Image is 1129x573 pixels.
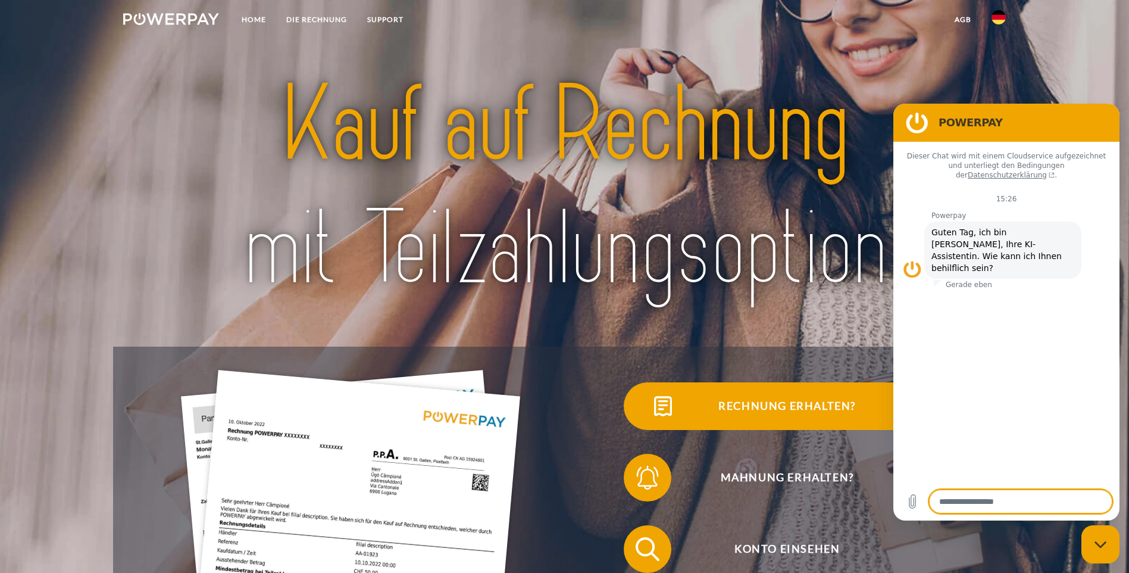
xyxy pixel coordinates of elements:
[648,391,678,421] img: qb_bill.svg
[641,382,933,430] span: Rechnung erhalten?
[641,525,933,573] span: Konto einsehen
[624,382,933,430] button: Rechnung erhalten?
[893,104,1119,521] iframe: Messaging-Fenster
[641,454,933,502] span: Mahnung erhalten?
[357,9,414,30] a: SUPPORT
[123,13,219,25] img: logo-powerpay-white.svg
[624,525,933,573] button: Konto einsehen
[1081,525,1119,563] iframe: Schaltfläche zum Öffnen des Messaging-Fensters; Konversation läuft
[633,534,662,564] img: qb_search.svg
[167,57,962,317] img: title-powerpay_de.svg
[232,9,276,30] a: Home
[633,463,662,493] img: qb_bell.svg
[945,9,981,30] a: agb
[992,10,1006,24] img: de
[276,9,357,30] a: DIE RECHNUNG
[624,454,933,502] button: Mahnung erhalten?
